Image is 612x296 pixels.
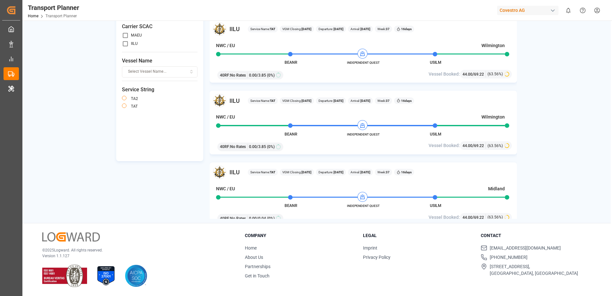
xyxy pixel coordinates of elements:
[481,42,505,49] h4: Wilmington
[346,132,381,137] span: INDEPENDENT QUEST
[42,253,229,259] p: Version 1.1.127
[430,132,441,136] span: USILM
[430,203,441,208] span: USILM
[28,3,79,12] div: Transport Planner
[42,232,100,242] img: Logward Logo
[429,71,460,78] span: Vessel Booked:
[282,27,311,31] span: VGM Closing:
[250,27,275,31] span: Service Name:
[474,215,484,220] span: 69.22
[487,143,503,149] span: (63.56%)
[302,170,311,174] b: [DATE]
[245,255,263,260] a: About Us
[363,245,377,251] a: Imprint
[213,94,226,107] img: Carrier
[282,170,311,175] span: VGM Closing:
[401,99,412,103] b: 16 days
[463,142,486,149] div: /
[245,273,270,278] a: Get in Touch
[270,99,275,103] b: TAT
[122,57,197,65] span: Vessel Name
[481,232,591,239] h3: Contact
[481,114,505,120] h4: Wilmington
[267,72,275,78] span: (0%)
[250,170,275,175] span: Service Name:
[386,27,390,31] b: 37
[346,60,381,65] span: INDEPENDENT QUEST
[229,96,240,105] span: IILU
[216,185,235,192] h4: NWC / EU
[350,98,370,103] span: Arrival:
[386,99,390,103] b: 37
[282,98,311,103] span: VGM Closing:
[350,170,370,175] span: Arrival:
[220,216,230,221] span: 40RF :
[285,132,297,136] span: BEANR
[302,99,311,103] b: [DATE]
[350,27,370,31] span: Arrival:
[490,254,527,261] span: [PHONE_NUMBER]
[386,170,390,174] b: 37
[333,170,343,174] b: [DATE]
[302,27,311,31] b: [DATE]
[429,214,460,221] span: Vessel Booked:
[245,245,257,251] a: Home
[487,214,503,220] span: (63.56%)
[377,170,390,175] span: Week:
[318,170,343,175] span: Departure:
[267,144,275,150] span: (0%)
[463,144,472,148] span: 44.00
[230,144,246,150] span: No Rates
[213,166,226,179] img: Carrier
[122,23,197,30] span: Carrier SCAC
[318,27,343,31] span: Departure:
[401,27,412,31] b: 16 days
[360,170,370,174] b: [DATE]
[430,60,441,65] span: USILM
[363,255,391,260] a: Privacy Policy
[229,168,240,177] span: IILU
[377,27,390,31] span: Week:
[270,170,275,174] b: TAT
[490,245,561,251] span: [EMAIL_ADDRESS][DOMAIN_NAME]
[285,203,297,208] span: BEANR
[229,25,240,33] span: IILU
[333,27,343,31] b: [DATE]
[360,27,370,31] b: [DATE]
[490,263,578,277] span: [STREET_ADDRESS], [GEOGRAPHIC_DATA], [GEOGRAPHIC_DATA]
[346,203,381,208] span: INDEPENDENT QUEST
[230,72,246,78] span: No Rates
[474,72,484,77] span: 69.22
[95,265,117,287] img: ISO 27001 Certification
[131,33,142,37] label: MAEU
[270,27,275,31] b: TAT
[128,69,166,75] span: Select Vessel Name...
[429,142,460,149] span: Vessel Booked:
[318,98,343,103] span: Departure:
[42,247,229,253] p: © 2025 Logward. All rights reserved.
[249,72,266,78] span: 0.00 / 3.85
[285,60,297,65] span: BEANR
[245,232,355,239] h3: Company
[488,185,505,192] h4: Midland
[28,14,38,18] a: Home
[561,3,576,18] button: show 0 new notifications
[230,216,246,221] span: No Rates
[216,114,235,120] h4: NWC / EU
[245,264,270,269] a: Partnerships
[463,215,472,220] span: 44.00
[497,6,559,15] div: Covestro AG
[377,98,390,103] span: Week:
[497,4,561,16] button: Covestro AG
[220,72,230,78] span: 40RF :
[42,265,87,287] img: ISO 9001 & ISO 14001 Certification
[401,170,412,174] b: 16 days
[463,72,472,77] span: 44.00
[122,86,197,94] span: Service String
[463,214,486,221] div: /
